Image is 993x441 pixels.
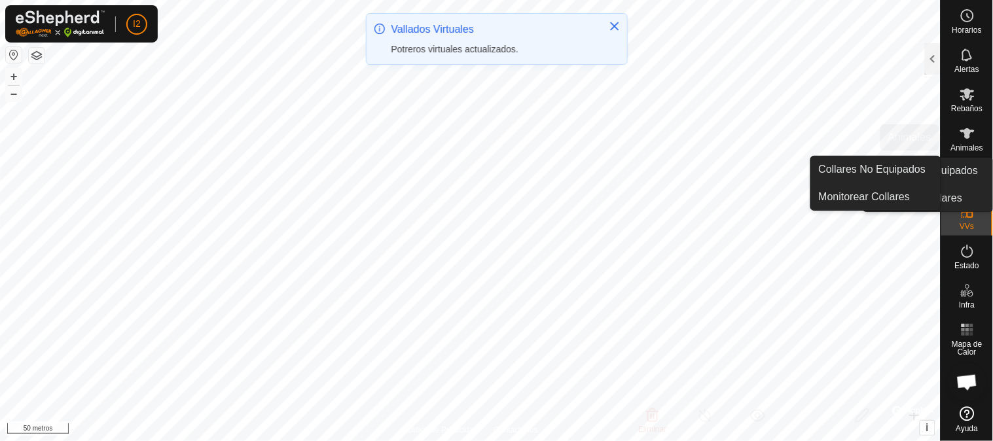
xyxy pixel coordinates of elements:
img: Logotipo de Gallagher [16,10,105,37]
span: Collares No Equipados [819,162,926,177]
span: Monitorear Collares [819,189,911,205]
font: Potreros virtuales actualizados. [391,44,519,54]
font: Contáctenos [494,425,538,434]
font: – [10,86,17,100]
button: + [6,69,22,84]
a: Collares No Equipados [811,156,941,183]
font: Rebaños [951,104,983,113]
font: Política de Privacidad [403,425,478,434]
div: Chat abierto [948,362,987,402]
font: VVs [960,222,974,231]
font: Estado [955,261,979,270]
font: Animales [951,143,983,152]
a: Monitorear Collares [811,184,941,210]
button: i [920,421,935,435]
font: Infra [959,300,975,309]
button: Cerca [605,17,624,35]
font: Vallados Virtuales [391,24,475,35]
font: Alertas [955,65,979,74]
font: I2 [133,18,141,29]
a: Contáctenos [494,424,538,436]
a: Política de Privacidad [403,424,478,436]
button: Capas del Mapa [29,48,45,63]
font: Horarios [952,26,982,35]
button: Restablecer Mapa [6,47,22,63]
font: Mapa de Calor [952,340,983,357]
button: – [6,86,22,101]
a: Ayuda [941,401,993,438]
font: Ayuda [956,424,979,433]
font: + [10,69,18,83]
font: i [926,422,929,433]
